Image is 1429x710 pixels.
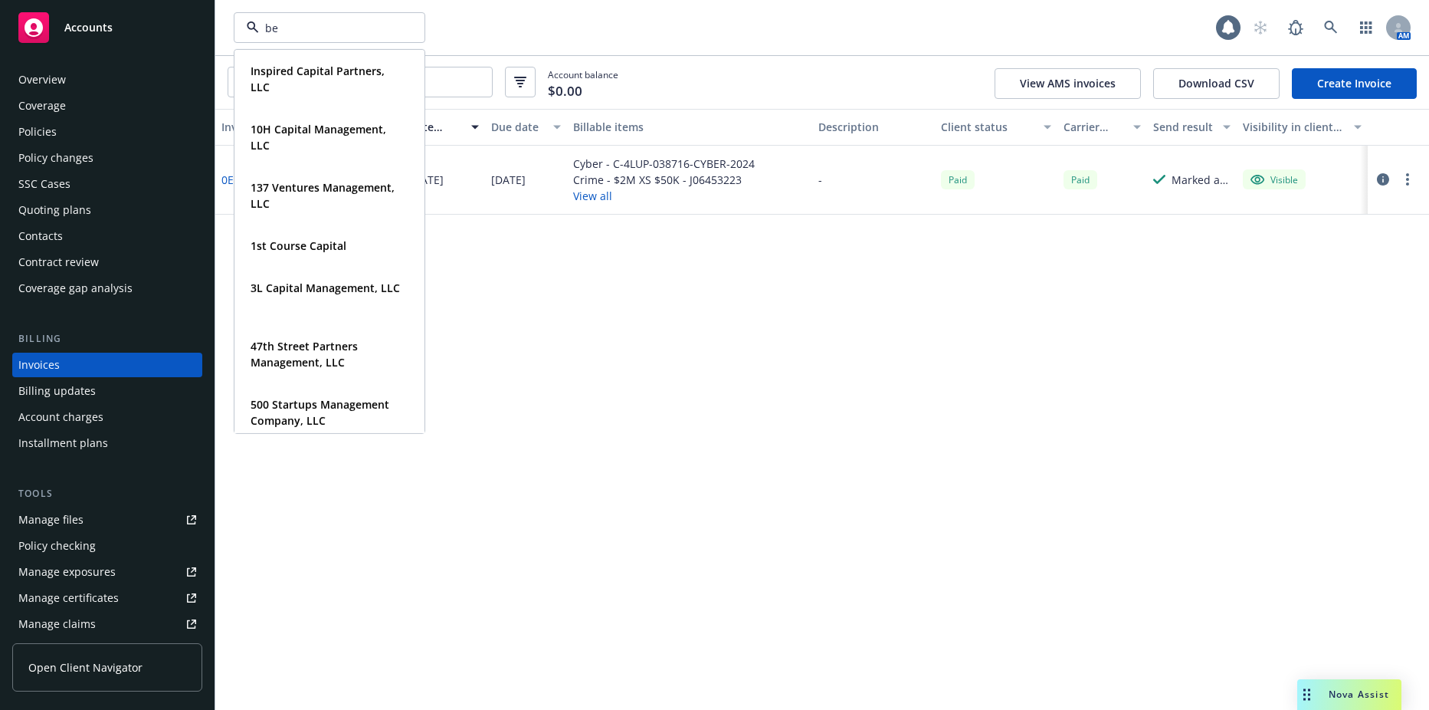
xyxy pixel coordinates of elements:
[18,405,103,429] div: Account charges
[18,250,99,274] div: Contract review
[18,224,63,248] div: Contacts
[251,339,358,370] strong: 47th Street Partners Management, LLC
[1329,688,1389,701] span: Nova Assist
[1297,679,1316,710] div: Drag to move
[935,109,1057,146] button: Client status
[995,68,1141,99] button: View AMS invoices
[1153,68,1280,99] button: Download CSV
[12,379,202,403] a: Billing updates
[1064,119,1124,135] div: Carrier status
[12,331,202,347] div: Billing
[18,431,108,455] div: Installment plans
[409,119,462,135] div: Date issued
[12,94,202,118] a: Coverage
[1172,172,1231,188] div: Marked as sent
[221,172,271,188] a: 0EDFEEFA
[251,238,346,253] strong: 1st Course Capital
[18,146,93,170] div: Policy changes
[259,20,394,36] input: Filter by keyword
[18,353,60,377] div: Invoices
[1237,109,1368,146] button: Visibility in client dash
[12,250,202,274] a: Contract review
[251,180,395,211] strong: 137 Ventures Management, LLC
[548,81,582,101] span: $0.00
[18,508,84,532] div: Manage files
[941,170,975,189] div: Paid
[409,172,444,188] div: [DATE]
[1351,12,1381,43] a: Switch app
[28,659,143,675] span: Open Client Navigator
[12,198,202,222] a: Quoting plans
[251,64,385,94] strong: Inspired Capital Partners, LLC
[1147,109,1237,146] button: Send result
[12,560,202,584] a: Manage exposures
[12,612,202,636] a: Manage claims
[573,156,755,172] div: Cyber - C-4LUP-038716-CYBER-2024
[251,122,386,153] strong: 10H Capital Management, LLC
[18,120,57,144] div: Policies
[818,172,822,188] div: -
[485,109,567,146] button: Due date
[812,109,935,146] button: Description
[1280,12,1311,43] a: Report a Bug
[491,172,526,188] div: [DATE]
[1292,68,1417,99] a: Create Invoice
[1064,170,1097,189] div: Paid
[18,94,66,118] div: Coverage
[12,120,202,144] a: Policies
[548,68,618,97] span: Account balance
[12,146,202,170] a: Policy changes
[12,67,202,92] a: Overview
[1245,12,1276,43] a: Start snowing
[573,119,806,135] div: Billable items
[12,586,202,610] a: Manage certificates
[1297,679,1401,710] button: Nova Assist
[18,172,70,196] div: SSC Cases
[1153,119,1214,135] div: Send result
[12,224,202,248] a: Contacts
[12,486,202,501] div: Tools
[1057,109,1147,146] button: Carrier status
[18,612,96,636] div: Manage claims
[567,109,812,146] button: Billable items
[818,119,929,135] div: Description
[403,109,485,146] button: Date issued
[491,119,544,135] div: Due date
[573,188,755,204] button: View all
[251,397,389,428] strong: 500 Startups Management Company, LLC
[18,379,96,403] div: Billing updates
[18,276,133,301] div: Coverage gap analysis
[12,508,202,532] a: Manage files
[18,560,116,584] div: Manage exposures
[941,119,1034,135] div: Client status
[12,276,202,301] a: Coverage gap analysis
[573,172,755,188] div: Crime - $2M XS $50K - J06453223
[18,67,66,92] div: Overview
[12,431,202,455] a: Installment plans
[12,6,202,49] a: Accounts
[12,172,202,196] a: SSC Cases
[251,281,400,295] strong: 3L Capital Management, LLC
[1316,12,1346,43] a: Search
[1243,119,1345,135] div: Visibility in client dash
[64,21,113,34] span: Accounts
[12,534,202,558] a: Policy checking
[12,405,202,429] a: Account charges
[18,534,96,558] div: Policy checking
[1250,173,1298,186] div: Visible
[18,198,91,222] div: Quoting plans
[221,119,274,135] div: Invoice ID
[215,109,297,146] button: Invoice ID
[18,586,119,610] div: Manage certificates
[12,353,202,377] a: Invoices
